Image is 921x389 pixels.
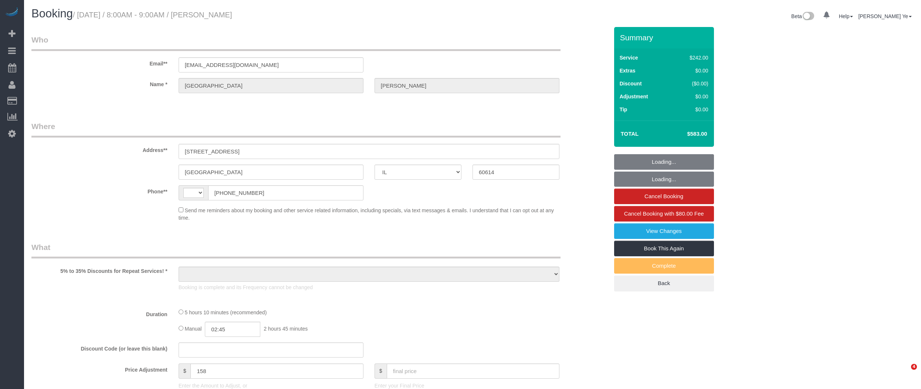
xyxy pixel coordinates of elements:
span: Manual [185,326,202,332]
span: $ [179,363,191,379]
strong: Total [621,131,639,137]
label: Service [620,54,638,61]
legend: Where [31,121,561,138]
div: $0.00 [674,67,708,74]
legend: What [31,242,561,258]
div: $242.00 [674,54,708,61]
span: Send me reminders about my booking and other service related information, including specials, via... [179,207,554,221]
label: 5% to 35% Discounts for Repeat Services! * [26,265,173,275]
iframe: Intercom live chat [896,364,914,382]
input: First Name** [179,78,363,93]
label: Discount Code (or leave this blank) [26,342,173,352]
a: [PERSON_NAME] Ye [858,13,912,19]
legend: Who [31,34,561,51]
label: Extras [620,67,636,74]
input: final price [387,363,559,379]
span: Booking [31,7,73,20]
a: Cancel Booking [614,189,714,204]
h3: Summary [620,33,710,42]
p: Booking is complete and its Frequency cannot be changed [179,284,559,291]
span: 4 [911,364,917,370]
div: ($0.00) [674,80,708,87]
label: Price Adjustment [26,363,173,373]
div: $0.00 [674,106,708,113]
a: Cancel Booking with $80.00 Fee [614,206,714,221]
input: Last Name* [375,78,559,93]
label: Adjustment [620,93,648,100]
img: New interface [802,12,814,21]
h4: $583.00 [665,131,707,137]
label: Tip [620,106,627,113]
a: Book This Again [614,241,714,256]
span: 5 hours 10 minutes (recommended) [185,309,267,315]
a: Back [614,275,714,291]
div: $0.00 [674,93,708,100]
label: Discount [620,80,642,87]
label: Duration [26,308,173,318]
label: Name * [26,78,173,88]
span: $ [375,363,387,379]
span: Cancel Booking with $80.00 Fee [624,210,704,217]
a: Beta [791,13,814,19]
small: / [DATE] / 8:00AM - 9:00AM / [PERSON_NAME] [73,11,232,19]
span: 2 hours 45 minutes [264,326,308,332]
a: View Changes [614,223,714,239]
img: Automaid Logo [4,7,19,18]
input: Zip Code** [473,165,559,180]
a: Help [839,13,853,19]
